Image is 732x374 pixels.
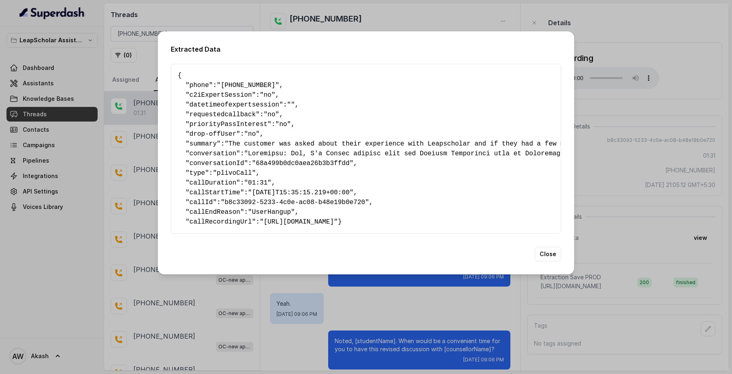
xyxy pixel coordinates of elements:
[244,179,271,187] span: "01:31"
[287,101,295,109] span: ""
[190,82,209,89] span: phone
[260,218,338,226] span: "[URL][DOMAIN_NAME]"
[190,91,252,99] span: c2iExpertSession
[190,111,256,118] span: requestedcallback
[248,209,295,216] span: "UserHangup"
[264,111,279,118] span: "no"
[190,130,236,138] span: drop-offUser
[190,160,244,167] span: conversationId
[217,82,279,89] span: "[PHONE_NUMBER]"
[252,160,353,167] span: "68a499b0dc0aea26b3b3ffdd"
[190,121,268,128] span: priorityPassInterest
[275,121,291,128] span: "no"
[190,189,240,196] span: callStartTime
[260,91,275,99] span: "no"
[171,44,561,54] h2: Extracted Data
[190,218,252,226] span: callRecordingUrl
[213,170,256,177] span: "plivoCall"
[190,101,279,109] span: datetimeofexpertsession
[244,130,259,138] span: "no"
[190,199,213,206] span: callId
[178,71,554,227] pre: { " ": , " ": , " ": , " ": , " ": , " ": , " ": , " ": , " ": , " ": , " ": , " ": , " ": , " ":...
[221,199,369,206] span: "b8c33092-5233-4c0e-ac08-b48e19b0e720"
[190,209,240,216] span: callEndReason
[190,150,236,157] span: conversation
[535,247,561,261] button: Close
[190,179,236,187] span: callDuration
[190,170,205,177] span: type
[248,189,353,196] span: "[DATE]T15:35:15.219+00:00"
[190,140,217,148] span: summary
